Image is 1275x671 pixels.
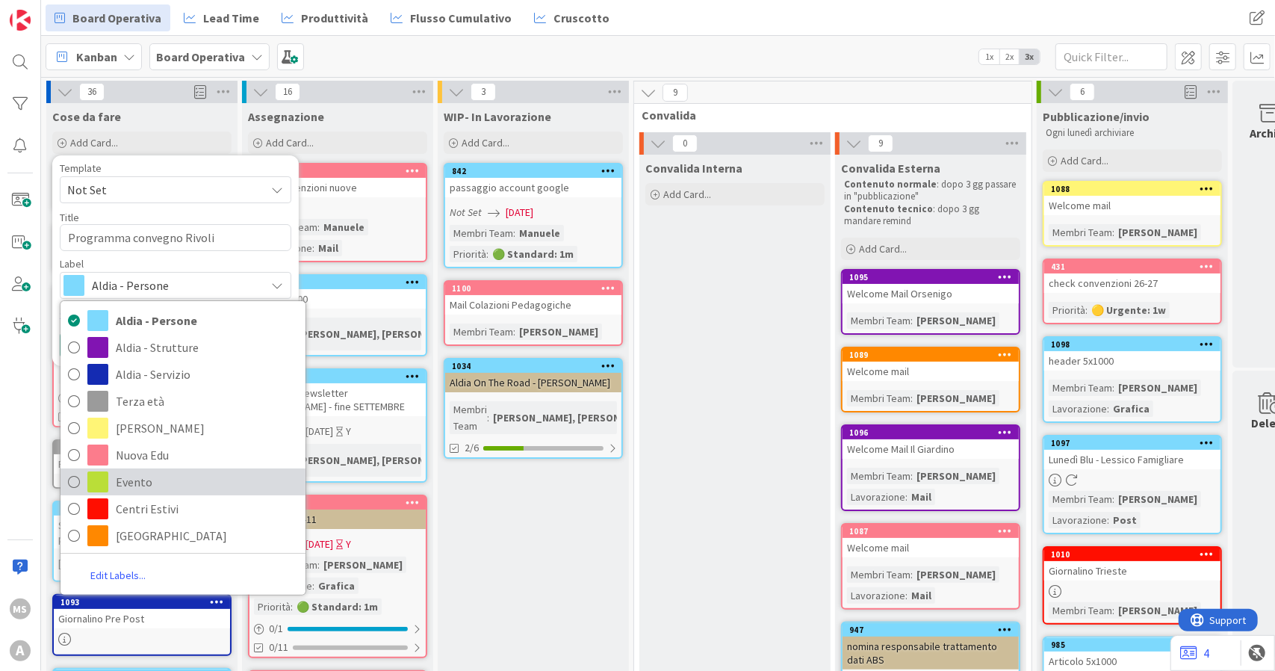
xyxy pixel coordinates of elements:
div: 1093Giornalino Pre Post [54,596,230,628]
a: Aldia - Servizio [61,361,305,388]
span: Add Card... [1061,154,1108,167]
div: 1089Welcome mail [843,348,1019,381]
div: 984 [249,276,426,289]
div: 1098header 5x1000 [1044,338,1220,371]
div: Priorità [254,599,291,615]
div: Welcome mail [843,362,1019,381]
div: 204 [256,166,426,176]
span: [DATE] [305,424,333,439]
div: 985 [1051,640,1220,650]
div: Membri Team [1049,491,1112,507]
span: WIP- In Lavorazione [444,109,551,124]
div: Cartellina 0-11 [249,510,426,529]
span: : [1085,302,1088,318]
span: [DATE] [58,556,86,572]
div: Lavorazione [847,587,905,604]
a: 428Cartellina 0-11[DATE][DATE]YMembri Team:[PERSON_NAME]Lavorazione:GraficaPriorità:🟢 Standard: 1... [248,495,427,658]
div: 842 [445,164,621,178]
span: : [1112,380,1114,396]
span: : [911,468,913,484]
a: 4 [1180,644,1209,662]
span: : [911,390,913,406]
span: 16 [275,83,300,101]
label: Title [60,211,79,224]
div: Articolo 5x1000 [1044,652,1220,671]
span: : [513,324,515,340]
div: Giornalino Trieste [1044,561,1220,581]
a: 1034Aldia On The Road - [PERSON_NAME]Membri Team:[PERSON_NAME], [PERSON_NAME]2/6 [444,358,623,459]
div: Lavorazione [847,489,905,505]
a: Aldia - Persone [61,307,305,334]
span: [GEOGRAPHIC_DATA] [116,525,298,547]
div: passaggio account google [445,178,621,197]
span: : [1112,224,1114,241]
div: Manuele [515,225,564,241]
a: Aldia - Strutture [61,334,305,361]
span: Aldia - Persone [116,309,298,332]
div: Lunedì Blu - Lessico Famigliare [1044,450,1220,469]
div: 1087 [843,525,1019,538]
div: 1094 [54,441,230,454]
span: 3x [1020,49,1040,64]
div: Welcome mail [1044,196,1220,215]
div: 947 [849,625,1019,635]
div: Mail [314,240,342,256]
div: Membri Team [1049,224,1112,241]
div: Y [346,424,351,439]
div: 1095 [849,272,1019,282]
div: 833Stampare e inviare poster Welfare - per ALDIA DAY + [PERSON_NAME] [54,502,230,548]
span: Support [31,2,68,20]
div: Membri Team [847,468,911,484]
span: Kanban [76,48,117,66]
div: 1100 [452,283,621,294]
div: 992 [249,370,426,383]
textarea: Programma convegno Rivoli [60,224,291,251]
span: 9 [663,84,688,102]
div: [PERSON_NAME] [515,324,602,340]
div: Mail [908,587,935,604]
div: 428 [256,498,426,508]
span: Add Card... [266,136,314,149]
div: [PERSON_NAME] [913,566,999,583]
div: 1093 [54,596,230,609]
img: Visit kanbanzone.com [10,10,31,31]
a: 842passaggio account googleNot Set[DATE]Membri Team:ManuelePriorità:🟢 Standard: 1m [444,163,623,268]
div: Manuele [320,219,368,235]
div: Priorità [58,368,95,384]
span: [DATE] [506,205,533,220]
div: Firma mail Zeme [54,454,230,474]
div: Grafica [314,578,359,594]
div: 842 [452,166,621,176]
div: 984Post 5x1000 [249,276,426,309]
i: Not Set [450,205,482,219]
span: : [1107,512,1109,528]
a: 1095Welcome Mail OrsenigoMembri Team:[PERSON_NAME] [841,269,1020,335]
span: Flusso Cumulativo [410,9,512,27]
div: Membri Team [450,401,487,434]
div: 842passaggio account google [445,164,621,197]
a: 1087Welcome mailMembri Team:[PERSON_NAME]Lavorazione:Mail [841,523,1020,610]
a: Cruscotto [525,4,618,31]
span: Assegnazione [248,109,324,124]
span: 2/6 [465,440,479,456]
span: : [312,578,314,594]
div: Membri Team [847,566,911,583]
span: Produttività [301,9,368,27]
span: Aldia - Persone [92,275,258,296]
strong: Contenuto tecnico [844,202,933,215]
div: 1088 [1044,182,1220,196]
div: 1098 [1044,338,1220,351]
div: 1010 [1044,548,1220,561]
a: 833Stampare e inviare poster Welfare - per ALDIA DAY + [PERSON_NAME][DATE][DATE]Y [52,501,232,582]
div: [PERSON_NAME], [PERSON_NAME] [294,326,465,342]
span: : [905,489,908,505]
div: Lavorazione [1049,401,1107,417]
span: 3 [471,83,496,101]
div: Membri Team [1049,602,1112,619]
span: 1x [979,49,999,64]
div: 1088 [1051,184,1220,194]
span: Lead Time [203,9,259,27]
div: [PERSON_NAME], [PERSON_NAME] [294,452,465,469]
a: 1096Welcome Mail Il GiardinoMembri Team:[PERSON_NAME]Lavorazione:Mail [841,424,1020,511]
span: : [1112,491,1114,507]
